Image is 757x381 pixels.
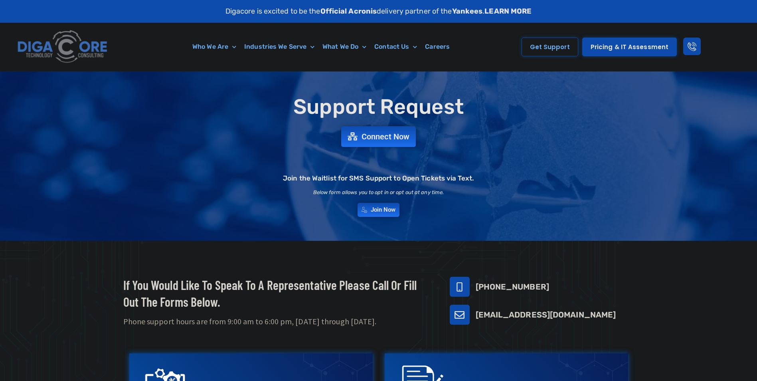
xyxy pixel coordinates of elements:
a: LEARN MORE [484,7,532,16]
h2: Join the Waitlist for SMS Support to Open Tickets via Text. [283,175,474,182]
a: [EMAIL_ADDRESS][DOMAIN_NAME] [476,310,616,319]
p: Phone support hours are from 9:00 am to 6:00 pm, [DATE] through [DATE]. [123,316,430,327]
a: Contact Us [370,38,421,56]
strong: Yankees [452,7,483,16]
a: [PHONE_NUMBER] [476,282,549,292]
span: Join Now [371,207,396,213]
nav: Menu [149,38,493,56]
span: Get Support [530,44,570,50]
a: Join Now [358,203,400,217]
span: Pricing & IT Assessment [591,44,668,50]
span: Connect Now [362,133,409,141]
a: 732-646-5725 [450,277,470,297]
a: Careers [421,38,454,56]
h1: Support Request [103,95,654,118]
a: Get Support [522,38,578,56]
a: Industries We Serve [240,38,318,56]
a: Connect Now [341,126,416,147]
a: support@digacore.com [450,305,470,325]
img: Digacore logo 1 [15,27,111,67]
a: What We Do [318,38,370,56]
h2: If you would like to speak to a representative please call or fill out the forms below. [123,277,430,310]
strong: Official Acronis [320,7,377,16]
a: Pricing & IT Assessment [582,38,677,56]
h2: Below form allows you to opt in or opt out at any time. [313,190,444,195]
a: Who We Are [188,38,240,56]
p: Digacore is excited to be the delivery partner of the . [225,6,532,17]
